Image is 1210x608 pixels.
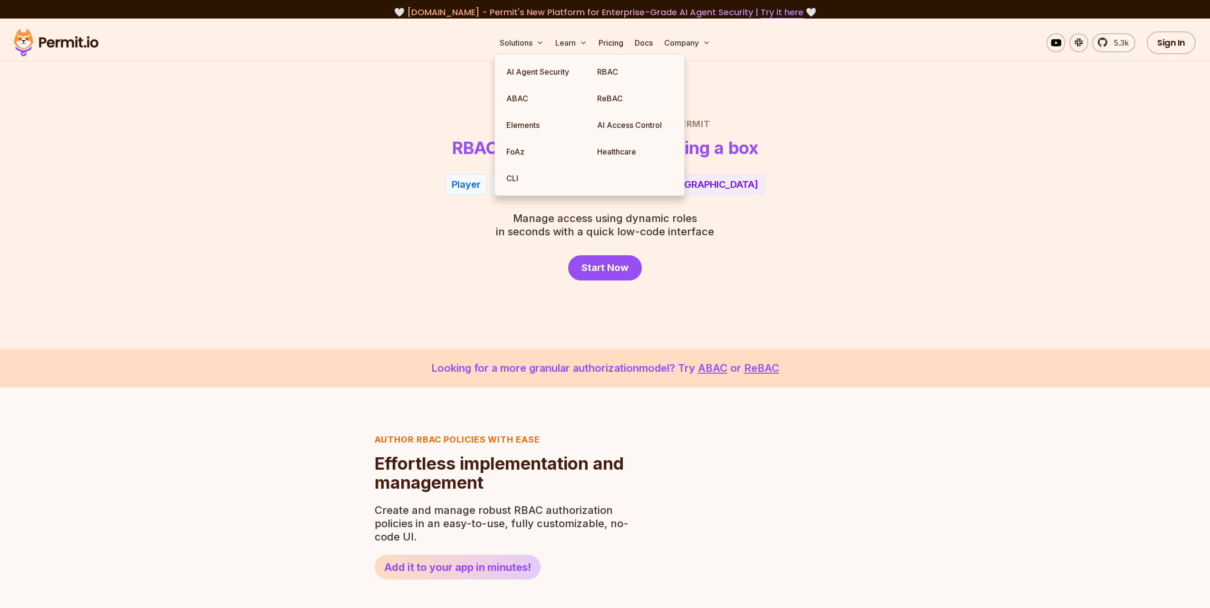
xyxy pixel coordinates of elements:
p: in seconds with a quick low-code interface [496,212,714,238]
h3: Author RBAC POLICIES with EASE [375,433,634,446]
h2: Effortless implementation and management [375,454,634,492]
a: Try it here [761,6,803,19]
a: Start Now [568,255,642,280]
a: Healthcare [590,138,680,165]
span: 5.3k [1108,37,1129,48]
a: ReBAC [590,85,680,112]
h2: Role Based Access Control [272,117,938,131]
a: AI Access Control [590,112,680,138]
span: [DOMAIN_NAME] - Permit's New Platform for Enterprise-Grade AI Agent Security | [407,6,803,18]
h1: RBAC now as easy as checking a box [452,138,758,157]
a: Sign In [1147,31,1196,54]
a: ReBAC [744,362,779,374]
div: 🤍 🤍 [23,6,1187,19]
button: Learn [552,33,591,52]
span: Start Now [581,261,629,274]
a: FoAz [499,138,590,165]
a: AI Agent Security [499,58,590,85]
img: Permit logo [10,27,103,59]
div: Player [452,178,481,191]
p: Looking for a more granular authorization model? Try or [23,360,1187,376]
a: Add it to your app in minutes! [375,555,541,579]
a: CLI [499,165,590,192]
a: Elements [499,112,590,138]
a: Pricing [595,33,627,52]
p: Create and manage robust RBAC authorization policies in an easy-to-use, fully customizable, no-co... [375,503,634,543]
a: Docs [631,33,657,52]
button: Solutions [496,33,548,52]
a: RBAC [590,58,680,85]
span: Manage access using dynamic roles [496,212,714,225]
a: 5.3k [1092,33,1135,52]
button: Company [660,33,714,52]
a: ABAC [698,362,727,374]
a: ABAC [499,85,590,112]
div: From [GEOGRAPHIC_DATA] [634,178,758,191]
